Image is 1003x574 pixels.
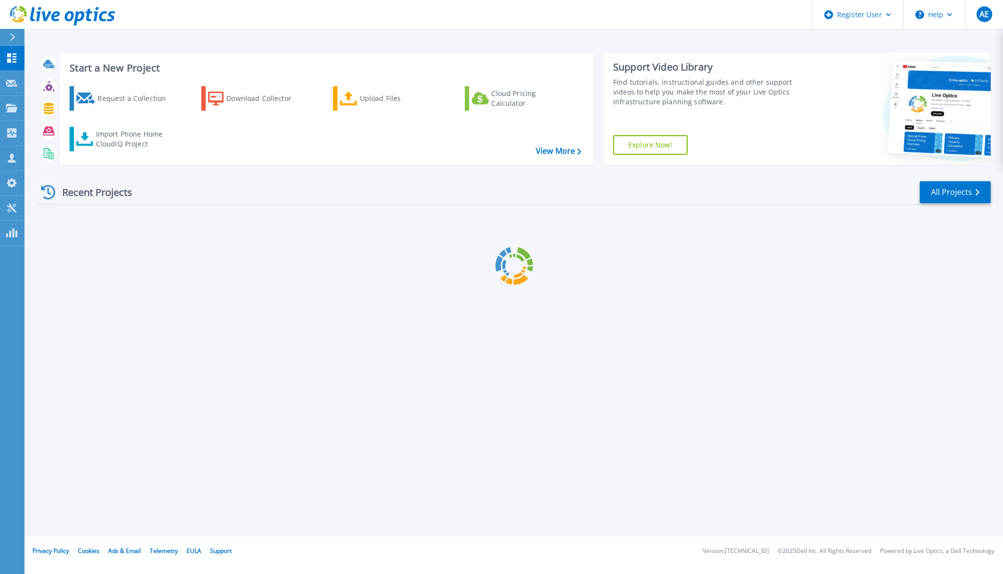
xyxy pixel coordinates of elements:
[979,10,989,18] span: AE
[613,135,688,155] a: Explore Now!
[536,146,581,156] a: View More
[70,86,179,111] a: Request a Collection
[210,547,232,555] a: Support
[187,547,201,555] a: EULA
[78,547,99,555] a: Cookies
[491,89,570,108] div: Cloud Pricing Calculator
[38,180,145,204] div: Recent Projects
[360,89,438,108] div: Upload Files
[613,77,812,107] div: Find tutorials, instructional guides and other support videos to help you make the most of your L...
[613,61,812,73] div: Support Video Library
[703,548,769,554] li: Version: [TECHNICAL_ID]
[201,86,310,111] a: Download Collector
[96,129,172,149] div: Import Phone Home CloudIQ Project
[465,86,574,111] a: Cloud Pricing Calculator
[880,548,994,554] li: Powered by Live Optics, a Dell Technology
[778,548,871,554] li: © 2025 Dell Inc. All Rights Reserved
[333,86,442,111] a: Upload Files
[70,63,581,73] h3: Start a New Project
[97,89,176,108] div: Request a Collection
[920,181,991,203] a: All Projects
[32,547,69,555] a: Privacy Policy
[108,547,141,555] a: Ads & Email
[150,547,178,555] a: Telemetry
[226,89,305,108] div: Download Collector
